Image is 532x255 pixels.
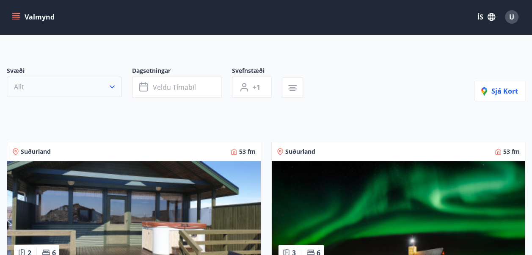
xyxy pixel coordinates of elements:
span: Dagsetningar [132,67,232,77]
button: ÍS [473,9,500,25]
span: 53 fm [503,147,520,156]
button: Sjá kort [474,81,525,101]
button: +1 [232,77,272,98]
span: Svæði [7,67,132,77]
button: U [502,7,522,27]
span: Allt [14,82,24,91]
span: U [509,12,514,22]
button: Allt [7,77,122,97]
span: Suðurland [285,147,315,156]
span: 53 fm [239,147,256,156]
span: Suðurland [21,147,51,156]
span: +1 [253,83,260,92]
button: Veldu tímabil [132,77,222,98]
button: menu [10,9,58,25]
span: Veldu tímabil [153,83,196,92]
span: Sjá kort [481,86,518,96]
span: Svefnstæði [232,67,282,77]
